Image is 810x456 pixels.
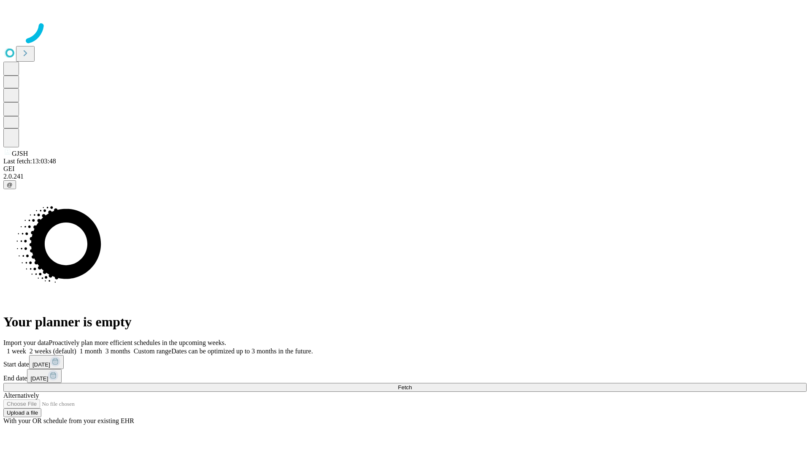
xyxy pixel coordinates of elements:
[3,314,807,330] h1: Your planner is empty
[80,347,102,355] span: 1 month
[27,369,62,383] button: [DATE]
[12,150,28,157] span: GJSH
[171,347,313,355] span: Dates can be optimized up to 3 months in the future.
[3,392,39,399] span: Alternatively
[3,408,41,417] button: Upload a file
[30,347,76,355] span: 2 weeks (default)
[3,173,807,180] div: 2.0.241
[3,369,807,383] div: End date
[3,339,49,346] span: Import your data
[134,347,171,355] span: Custom range
[7,347,26,355] span: 1 week
[49,339,226,346] span: Proactively plan more efficient schedules in the upcoming weeks.
[32,361,50,368] span: [DATE]
[7,182,13,188] span: @
[3,165,807,173] div: GEI
[105,347,130,355] span: 3 months
[29,355,64,369] button: [DATE]
[3,383,807,392] button: Fetch
[398,384,412,391] span: Fetch
[3,355,807,369] div: Start date
[30,375,48,382] span: [DATE]
[3,180,16,189] button: @
[3,157,56,165] span: Last fetch: 13:03:48
[3,417,134,424] span: With your OR schedule from your existing EHR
